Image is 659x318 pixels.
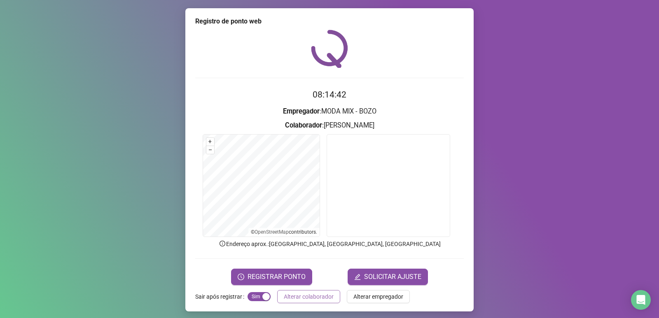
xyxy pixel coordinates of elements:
h3: : MODA MIX - BOZO [195,106,464,117]
time: 08:14:42 [313,90,346,100]
span: Alterar empregador [353,292,403,301]
img: QRPoint [311,30,348,68]
button: editSOLICITAR AJUSTE [348,269,428,285]
h3: : [PERSON_NAME] [195,120,464,131]
button: Alterar colaborador [277,290,340,303]
a: OpenStreetMap [255,229,289,235]
button: + [206,138,214,146]
button: Alterar empregador [347,290,410,303]
strong: Empregador [283,107,320,115]
strong: Colaborador [285,121,322,129]
span: clock-circle [238,274,244,280]
button: REGISTRAR PONTO [231,269,312,285]
span: info-circle [219,240,226,247]
div: Registro de ponto web [195,16,464,26]
span: Alterar colaborador [284,292,334,301]
label: Sair após registrar [195,290,248,303]
button: – [206,146,214,154]
li: © contributors. [251,229,317,235]
span: REGISTRAR PONTO [248,272,306,282]
span: edit [354,274,361,280]
div: Open Intercom Messenger [631,290,651,310]
p: Endereço aprox. : [GEOGRAPHIC_DATA], [GEOGRAPHIC_DATA], [GEOGRAPHIC_DATA] [195,239,464,248]
span: SOLICITAR AJUSTE [364,272,421,282]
